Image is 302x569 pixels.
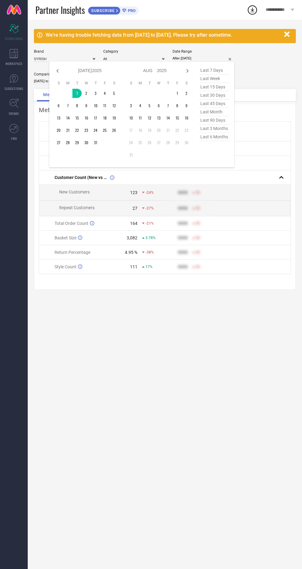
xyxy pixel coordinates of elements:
th: Saturday [109,81,119,86]
td: Thu Jul 17 2025 [91,113,100,123]
span: Repeat Customers [59,205,95,210]
span: last 30 days [199,91,230,100]
td: Sun Jul 13 2025 [54,113,63,123]
div: 27 [133,206,137,211]
td: Fri Jul 11 2025 [100,101,109,110]
span: 3.78% [145,236,156,240]
span: WORKSPACE [6,61,22,66]
span: SCORECARDS [5,36,23,41]
span: last 45 days [199,100,230,108]
span: 50 [196,236,200,240]
span: SUGGESTIONS [5,86,23,91]
td: Tue Jul 08 2025 [72,101,82,110]
div: 164 [130,221,137,226]
td: Wed Jul 09 2025 [82,101,91,110]
div: Brand [34,49,96,54]
span: -21% [145,221,154,226]
div: 111 [130,264,137,269]
div: 9999 [178,235,188,240]
td: Wed Aug 06 2025 [154,101,163,110]
th: Thursday [163,81,173,86]
td: Thu Aug 21 2025 [163,126,173,135]
div: Previous month [54,67,61,75]
th: Wednesday [82,81,91,86]
td: Mon Aug 11 2025 [136,113,145,123]
td: Tue Aug 12 2025 [145,113,154,123]
td: Tue Jul 15 2025 [72,113,82,123]
td: Wed Jul 23 2025 [82,126,91,135]
span: PRO [126,8,136,13]
td: Sun Aug 10 2025 [126,113,136,123]
td: Mon Aug 25 2025 [136,138,145,147]
span: last 7 days [199,66,230,75]
td: Mon Jul 14 2025 [63,113,72,123]
span: 50 [196,265,200,269]
div: 9999 [178,264,188,269]
span: 17% [145,265,153,269]
td: Fri Aug 22 2025 [173,126,182,135]
span: Total Order Count [55,221,88,226]
input: Select date range [173,55,234,62]
td: Thu Aug 28 2025 [163,138,173,147]
td: Mon Aug 04 2025 [136,101,145,110]
td: Tue Aug 26 2025 [145,138,154,147]
span: last 3 months [199,124,230,133]
th: Friday [173,81,182,86]
td: Fri Jul 04 2025 [100,89,109,98]
div: We're having trouble fetching data from [DATE] to [DATE]. Please try after sometime. [46,32,281,38]
div: Next month [184,67,191,75]
td: Sat Jul 26 2025 [109,126,119,135]
div: 9999 [178,221,188,226]
span: TRENDS [9,111,19,116]
div: 9999 [178,206,188,211]
td: Fri Aug 15 2025 [173,113,182,123]
td: Wed Jul 02 2025 [82,89,91,98]
th: Monday [63,81,72,86]
th: Saturday [182,81,191,86]
td: Sat Aug 02 2025 [182,89,191,98]
th: Tuesday [145,81,154,86]
div: 9999 [178,250,188,255]
div: Date Range [173,49,234,54]
span: New Customers [59,189,90,194]
td: Thu Jul 24 2025 [91,126,100,135]
span: Customer Count (New vs Repeat) [55,175,108,180]
td: Sat Aug 30 2025 [182,138,191,147]
div: Open download list [247,4,258,15]
td: Thu Jul 03 2025 [91,89,100,98]
td: Mon Jul 28 2025 [63,138,72,147]
td: Tue Jul 22 2025 [72,126,82,135]
td: Tue Jul 29 2025 [72,138,82,147]
div: 9999 [178,190,188,195]
td: Wed Jul 16 2025 [82,113,91,123]
td: Fri Aug 29 2025 [173,138,182,147]
td: Sun Jul 27 2025 [54,138,63,147]
td: Thu Jul 10 2025 [91,101,100,110]
td: Mon Aug 18 2025 [136,126,145,135]
div: 3,082 [127,235,137,240]
td: Mon Jul 21 2025 [63,126,72,135]
td: Fri Jul 25 2025 [100,126,109,135]
span: last 90 days [199,116,230,124]
div: 123 [130,190,137,195]
td: Sun Jul 06 2025 [54,101,63,110]
td: Sat Aug 23 2025 [182,126,191,135]
td: Sat Jul 12 2025 [109,101,119,110]
td: Sun Jul 20 2025 [54,126,63,135]
td: Tue Jul 01 2025 [72,89,82,98]
td: Thu Jul 31 2025 [91,138,100,147]
div: Comparison Period [34,72,96,76]
td: Sun Aug 17 2025 [126,126,136,135]
span: 50 [196,250,200,254]
a: SUBSCRIBEPRO [88,5,139,15]
td: Sun Aug 24 2025 [126,138,136,147]
td: Sat Jul 05 2025 [109,89,119,98]
span: 50 [196,190,200,195]
span: Partner Insights [35,4,85,16]
td: Fri Aug 01 2025 [173,89,182,98]
span: 50 [196,221,200,226]
td: Wed Aug 20 2025 [154,126,163,135]
td: Sun Aug 31 2025 [126,150,136,160]
th: Sunday [126,81,136,86]
div: 4.95 % [125,250,137,255]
